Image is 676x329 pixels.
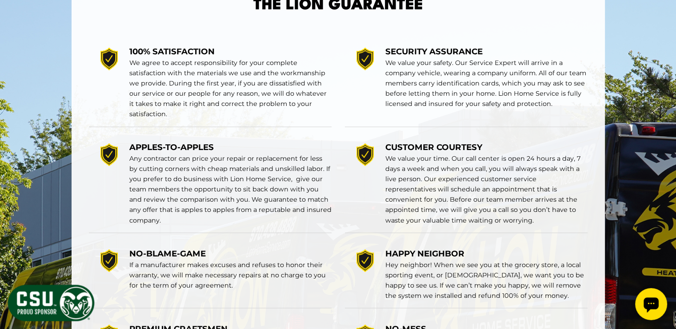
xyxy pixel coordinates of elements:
[129,142,214,152] span: APPLES-TO-APPLES
[129,46,215,57] span: 100% SATISFACTION
[129,154,332,225] p: Any contractor can price your repair or replacement for less by cutting corners with cheap materi...
[385,58,588,109] p: We value your safety. Our Service Expert will arrive in a company vehicle, wearing a company unif...
[4,4,36,36] div: Open chat widget
[385,248,464,258] span: HAPPY NEIGHBOR
[129,260,332,290] p: If a manufacturer makes excuses and refuses to honor their warranty, we will make necessary repai...
[385,154,588,225] p: We value your time. Our call center is open 24 hours a day, 7 days a week and when you call, you ...
[385,46,483,57] span: SECURITY ASSURANCE
[385,260,588,301] p: Hey neighbor! When we see you at the grocery store, a local sporting event, or [DEMOGRAPHIC_DATA]...
[129,58,332,119] p: We agree to accept responsibility for your complete satisfaction with the materials we use and th...
[129,248,206,258] span: NO-BLAME-GAME
[385,142,482,152] span: CUSTOMER COURTESY
[7,284,96,322] img: CSU Sponsor Badge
